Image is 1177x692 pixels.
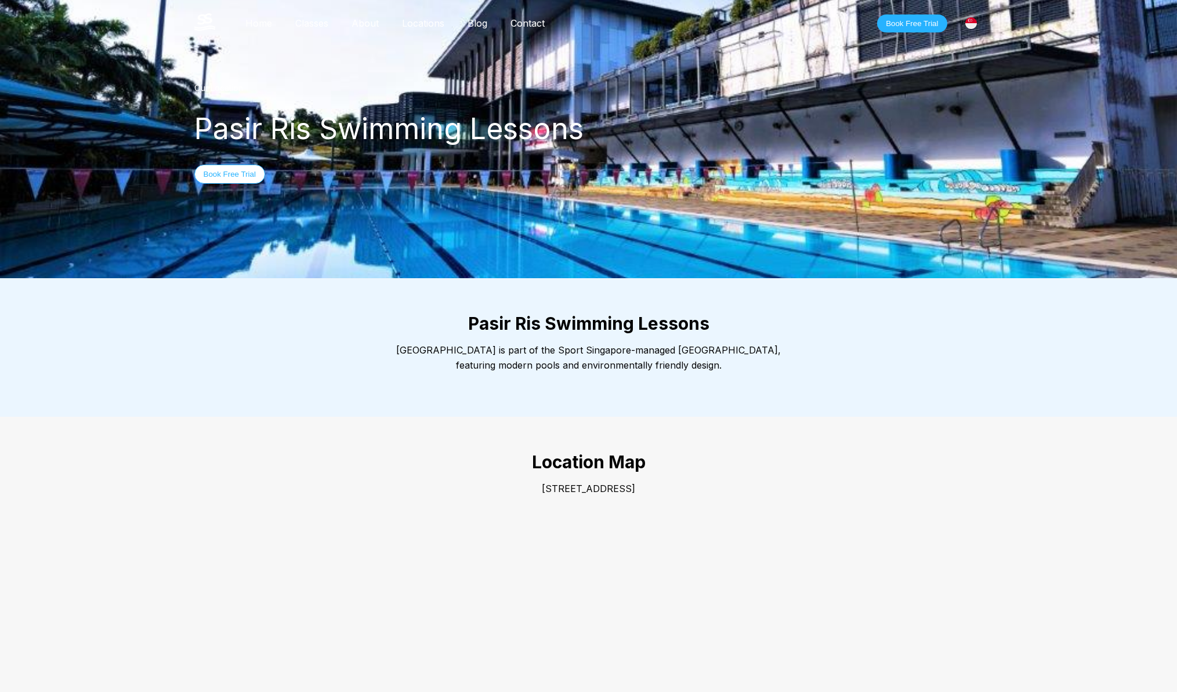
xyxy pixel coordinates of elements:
h2: Pasir Ris Swimming Lessons [171,313,1006,334]
a: Locations [390,17,456,29]
h2: Location Map [171,451,1006,472]
a: Classes [284,17,340,29]
button: Book Free Trial [194,165,265,184]
button: Book Free Trial [877,14,947,32]
p: [STREET_ADDRESS] [380,482,798,497]
div: Our Location [194,83,983,93]
img: The Swim Starter Logo [194,13,215,31]
div: Pasir Ris Swimming Lessons [194,111,983,146]
a: About [340,17,390,29]
a: Contact [499,17,556,29]
a: Home [234,17,284,29]
div: [GEOGRAPHIC_DATA] [959,11,983,35]
img: Singapore [965,17,977,29]
div: [GEOGRAPHIC_DATA] is part of the Sport Singapore-managed [GEOGRAPHIC_DATA], featuring modern pool... [380,343,798,373]
a: Blog [456,17,499,29]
